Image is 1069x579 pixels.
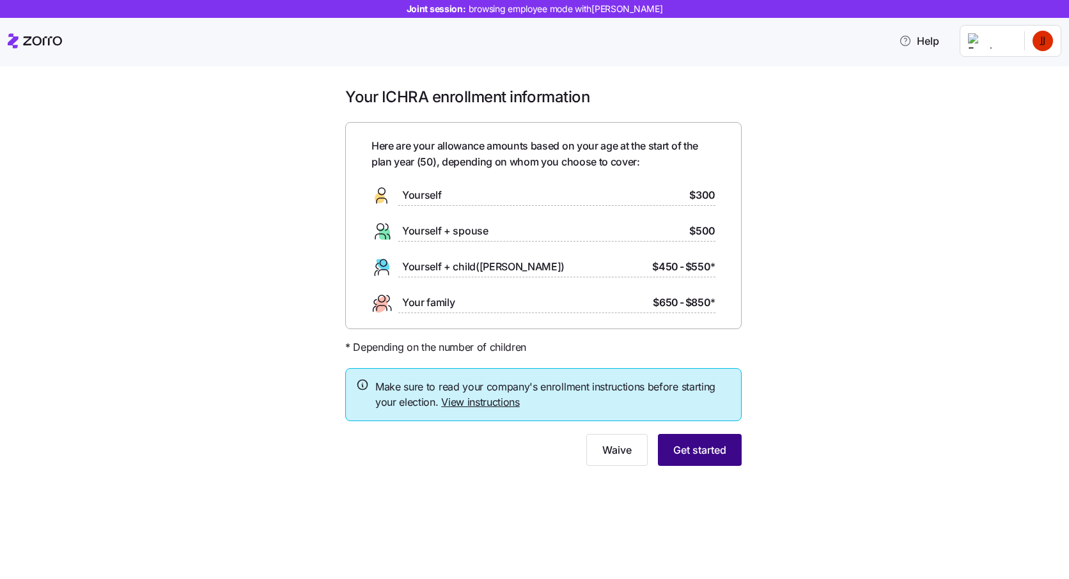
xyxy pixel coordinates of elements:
button: Help [889,28,949,54]
span: $650 [653,295,678,311]
span: Get started [673,442,726,458]
button: Get started [658,434,742,466]
span: Yourself + spouse [402,223,488,239]
span: $850 [685,295,715,311]
span: Waive [602,442,632,458]
span: browsing employee mode with [PERSON_NAME] [469,3,663,15]
span: Your family [402,295,455,311]
span: Here are your allowance amounts based on your age at the start of the plan year ( 50 ), depending... [371,138,715,170]
img: Employer logo [968,33,1014,49]
a: View instructions [441,396,520,408]
span: Help [899,33,939,49]
span: Yourself + child([PERSON_NAME]) [402,259,565,275]
img: e136293a5b6c42a70a547acb4ae0375c [1033,31,1053,51]
span: - [680,295,684,311]
button: Waive [586,434,648,466]
span: Joint session: [407,3,663,15]
span: $500 [689,223,715,239]
span: Make sure to read your company's enrollment instructions before starting your election. [375,379,731,411]
span: $550 [685,259,715,275]
span: $450 [652,259,678,275]
span: - [680,259,684,275]
h1: Your ICHRA enrollment information [345,87,742,107]
span: * Depending on the number of children [345,339,526,355]
span: Yourself [402,187,441,203]
span: $300 [689,187,715,203]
